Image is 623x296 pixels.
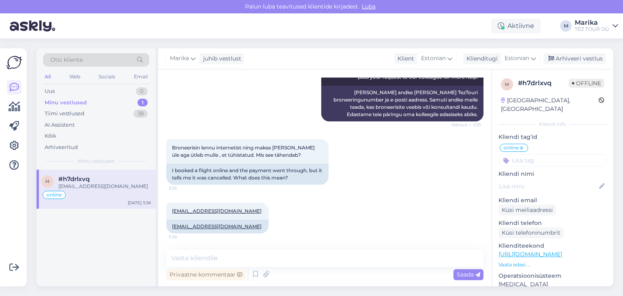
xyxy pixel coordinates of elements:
[498,261,607,268] p: Vaata edasi ...
[505,81,509,87] span: h
[132,71,149,82] div: Email
[498,121,607,128] div: Kliendi info
[518,78,569,88] div: # h7drlxvq
[169,234,199,240] span: 3:36
[97,71,117,82] div: Socials
[498,219,607,227] p: Kliendi telefon
[45,178,49,184] span: h
[499,182,597,191] input: Lisa nimi
[575,19,618,32] a: MarikaTEZ TOUR OÜ
[560,20,571,32] div: M
[491,19,541,33] div: Aktiivne
[501,96,599,113] div: [GEOGRAPHIC_DATA], [GEOGRAPHIC_DATA]
[498,280,607,289] p: [MEDICAL_DATA]
[45,110,84,118] div: Tiimi vestlused
[45,99,87,107] div: Minu vestlused
[45,143,78,151] div: Arhiveeritud
[498,205,556,216] div: Küsi meiliaadressi
[172,145,316,158] span: Broneerisin lennu internetist ning makse [PERSON_NAME] üle aga ütleb mulle , et tühistatud. Mis s...
[58,183,151,190] div: [EMAIL_ADDRESS][DOMAIN_NAME]
[166,164,329,185] div: I booked a flight online and the payment went through, but it tells me it was cancelled. What doe...
[128,200,151,206] div: [DATE] 3:36
[47,192,62,197] span: online
[498,272,607,280] p: Operatsioonisüsteem
[498,227,564,238] div: Küsi telefoninumbrit
[45,132,56,140] div: Kõik
[68,71,82,82] div: Web
[498,196,607,205] p: Kliendi email
[45,87,55,95] div: Uus
[169,185,199,191] span: 3:36
[498,242,607,250] p: Klienditeekond
[166,269,245,280] div: Privaatne kommentaar
[78,158,114,165] span: Minu vestlused
[43,71,52,82] div: All
[504,145,519,150] span: online
[575,26,609,32] div: TEZ TOUR OÜ
[45,121,75,129] div: AI Assistent
[6,55,22,70] img: Askly Logo
[498,170,607,178] p: Kliendi nimi
[505,54,529,63] span: Estonian
[394,54,414,63] div: Klient
[544,53,606,64] div: Arhiveeri vestlus
[463,54,498,63] div: Klienditugi
[50,56,83,64] span: Otsi kliente
[58,175,90,183] span: #h7drlxvq
[137,99,148,107] div: 1
[170,54,189,63] span: Marika
[575,19,609,26] div: Marika
[498,154,607,166] input: Lisa tag
[359,3,378,10] span: Luba
[421,54,446,63] span: Estonian
[172,223,262,229] a: [EMAIL_ADDRESS][DOMAIN_NAME]
[569,79,604,88] span: Offline
[498,251,562,258] a: [URL][DOMAIN_NAME]
[200,54,241,63] div: juhib vestlust
[321,86,483,121] div: [PERSON_NAME] andke [PERSON_NAME] TezTouri broneeringunumber ja e-posti aadress. Samuti andke mei...
[136,87,148,95] div: 0
[457,271,480,278] span: Saada
[133,110,148,118] div: 38
[172,208,262,214] a: [EMAIL_ADDRESS][DOMAIN_NAME]
[498,133,607,141] p: Kliendi tag'id
[451,122,481,128] span: Nähtud ✓ 3:35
